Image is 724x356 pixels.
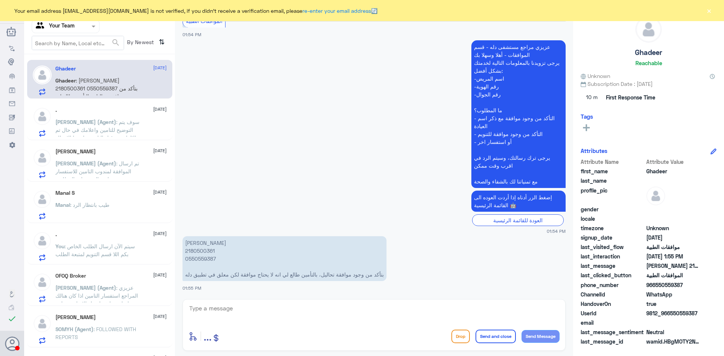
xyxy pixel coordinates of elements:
img: defaultAdmin.png [33,66,52,84]
span: [DATE] [153,106,167,113]
img: defaultAdmin.png [33,190,52,209]
h5: Mohammed Yousef Montaser [55,148,96,155]
h5: . [55,231,57,238]
span: 0 [646,328,701,336]
h5: Manal S [55,190,75,196]
span: ... [204,329,212,343]
p: 15/9/2025, 1:54 PM [471,40,566,188]
span: : [PERSON_NAME] 2180500361 0550559387 بتأكد من وجود موافقة تحاليل، بالتأمين طالع لي انه لا يحتاج ... [55,77,138,115]
span: : FOLLOWED WITH REPORTS [55,326,136,340]
span: ChannelId [581,290,645,298]
span: First Response Time [606,93,655,101]
div: العودة للقائمة الرئيسية [472,214,564,226]
span: null [646,215,701,223]
span: Attribute Value [646,158,701,166]
span: 2025-09-15T10:55:46.273Z [646,252,701,260]
button: Avatar [5,336,19,351]
img: defaultAdmin.png [33,231,52,250]
span: UserId [581,309,645,317]
img: defaultAdmin.png [646,186,665,205]
span: last_interaction [581,252,645,260]
i: ⇅ [159,36,165,48]
span: SOMYH (Agent) [55,326,94,332]
h6: Reachable [635,60,662,66]
span: last_message_sentiment [581,328,645,336]
span: Unknown [581,72,610,80]
p: 15/9/2025, 1:54 PM [471,191,566,212]
span: last_message [581,262,645,270]
span: [DATE] [153,64,167,71]
span: You [55,243,64,249]
a: re-enter your email address [302,8,371,14]
img: defaultAdmin.png [636,17,661,42]
span: Manal [55,202,70,208]
span: last_visited_flow [581,243,645,251]
span: 10 m [581,91,603,104]
span: [DATE] [153,313,167,320]
span: locale [581,215,645,223]
span: : طيب بانتظار الرد [70,202,109,208]
span: [PERSON_NAME] (Agent) [55,160,116,167]
span: wamid.HBgMOTY2NTUwNTU5Mzg3FQIAEhgUM0E3MjBENEY0MTZFNDlGODI4RTYA [646,338,701,345]
h5: Ghadeer [55,66,76,72]
span: 01:54 PM [183,32,201,37]
span: last_name [581,177,645,185]
span: [DATE] [153,230,167,237]
span: null [646,205,701,213]
input: Search by Name, Local etc… [32,36,124,50]
button: ... [204,328,212,345]
button: × [705,7,713,14]
span: [DATE] [153,272,167,278]
span: [DATE] [153,189,167,196]
span: email [581,319,645,327]
span: null [646,319,701,327]
span: timezone [581,224,645,232]
span: true [646,300,701,308]
span: Unknown [646,224,701,232]
span: gender [581,205,645,213]
span: HandoverOn [581,300,645,308]
span: phone_number [581,281,645,289]
span: غدير العريفي 2180500361 0550559387 بتأكد من وجود موافقة تحاليل، بالتأمين طالع لي انه لا يحتاج موا... [646,262,701,270]
span: search [111,38,120,47]
h5: Ghadeer [635,48,662,57]
span: 9812_966550559387 [646,309,701,317]
button: Send and close [476,330,516,343]
span: first_name [581,167,645,175]
span: موافقات الطبية [646,243,701,251]
img: defaultAdmin.png [33,314,52,333]
h6: Attributes [581,147,607,154]
span: الموافقات الطبية [186,18,222,24]
span: Subscription Date : [DATE] [581,80,716,88]
p: 15/9/2025, 1:55 PM [183,236,387,281]
span: [PERSON_NAME] (Agent) [55,119,116,125]
span: 2 [646,290,701,298]
h6: Tags [581,113,593,120]
span: : سوف يتم التوضيح للتامين واعلامك في حال تم الالغاء من قبل التامين , ارجوا الانتظار [55,119,140,141]
span: last_clicked_button [581,271,645,279]
span: 01:54 PM [547,228,566,234]
span: signup_date [581,234,645,241]
span: 01:55 PM [183,286,201,290]
span: : سيتم الآن ارسال الطلب الخاص بكم اللا قسم التنويم لمتبعة الطلب [55,243,135,257]
button: Send Message [522,330,560,343]
span: : تم ارسال الموافقة لمندوب التامين للاستفسار ماهي المستندات المطلوبة [55,160,139,182]
span: By Newest [124,36,156,51]
span: Ghadeer [646,167,701,175]
span: Attribute Name [581,158,645,166]
h5: . [55,107,57,113]
span: الموافقات الطبية [646,271,701,279]
h5: shujath mohammed [55,314,96,321]
i: check [8,314,17,323]
span: 966550559387 [646,281,701,289]
span: Your email address [EMAIL_ADDRESS][DOMAIN_NAME] is not verified, if you didn't receive a verifica... [14,7,377,15]
span: profile_pic [581,186,645,204]
span: [DATE] [153,147,167,154]
img: defaultAdmin.png [33,148,52,167]
span: [PERSON_NAME] (Agent) [55,284,116,291]
button: Drop [451,330,470,343]
img: defaultAdmin.png [33,273,52,292]
span: last_message_id [581,338,645,345]
span: Ghadeer [55,77,76,84]
button: search [111,37,120,49]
